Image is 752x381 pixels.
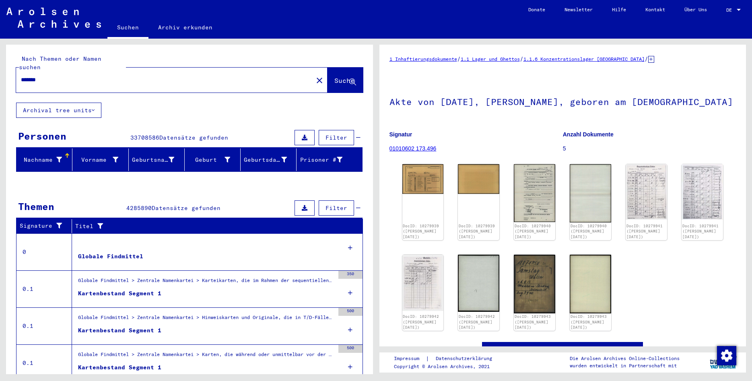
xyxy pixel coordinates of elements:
button: Filter [319,130,354,145]
div: Kartenbestand Segment 1 [78,363,161,372]
button: Archival tree units [16,103,101,118]
p: Die Arolsen Archives Online-Collections [570,355,680,362]
span: 33708586 [130,134,159,141]
img: 001.jpg [626,164,667,220]
div: Globale Findmittel > Zentrale Namenkartei > Karten, die während oder unmittelbar vor der sequenti... [78,351,334,362]
img: Zustimmung ändern [717,346,736,365]
img: 001.jpg [514,255,555,313]
mat-header-cell: Geburtsdatum [241,148,297,171]
span: / [520,55,523,62]
p: wurden entwickelt in Partnerschaft mit [570,362,680,369]
span: DE [726,7,735,13]
div: Vorname [76,156,118,164]
td: 0 [16,233,72,270]
a: DocID: 10279943 ([PERSON_NAME][DATE]) [571,314,607,330]
div: 500 [338,345,363,353]
div: Prisoner # [300,153,352,166]
div: Geburt‏ [188,156,230,164]
div: Nachname [20,156,62,164]
div: Themen [18,199,54,214]
span: 4285890 [126,204,152,212]
span: Filter [326,134,347,141]
a: DocID: 10279942 ([PERSON_NAME][DATE]) [459,314,495,330]
a: 1.1 Lager und Ghettos [461,56,520,62]
b: Signatur [389,131,412,138]
a: DocID: 10279939 ([PERSON_NAME][DATE]) [459,224,495,239]
p: Copyright © Arolsen Archives, 2021 [394,363,502,370]
div: | [394,354,502,363]
span: Datensätze gefunden [152,204,220,212]
button: Filter [319,200,354,216]
div: Kartenbestand Segment 1 [78,289,161,298]
mat-header-cell: Geburtsname [129,148,185,171]
a: Archiv erkunden [148,18,222,37]
td: 0.1 [16,307,72,344]
div: Globale Findmittel > Zentrale Namenkartei > Hinweiskarten und Originale, die in T/D-Fällen aufgef... [78,314,334,325]
a: DocID: 10279943 ([PERSON_NAME][DATE]) [515,314,551,330]
a: See comments created before [DATE] [501,345,624,353]
a: DocID: 10279941 ([PERSON_NAME][DATE]) [626,224,663,239]
span: / [457,55,461,62]
a: 1.1.6 Konzentrationslager [GEOGRAPHIC_DATA] [523,56,645,62]
p: 5 [563,144,736,153]
div: Geburt‏ [188,153,240,166]
mat-header-cell: Prisoner # [297,148,362,171]
button: Suche [328,68,363,93]
mat-label: Nach Themen oder Namen suchen [19,55,101,71]
img: 001.jpg [402,164,444,194]
a: 01010602 173.496 [389,145,437,152]
div: Titel [75,222,347,231]
a: DocID: 10279941 ([PERSON_NAME][DATE]) [682,224,719,239]
div: Vorname [76,153,128,166]
div: Geburtsname [132,153,184,166]
span: Suche [334,76,354,84]
div: Kartenbestand Segment 1 [78,326,161,335]
img: 001.jpg [514,164,555,222]
img: 002.jpg [682,164,723,220]
img: 002.jpg [458,164,499,194]
div: Geburtsdatum [244,156,287,164]
div: Globale Findmittel > Zentrale Namenkartei > Karteikarten, die im Rahmen der sequentiellen Massend... [78,277,334,288]
div: 350 [338,271,363,279]
div: Signature [20,220,74,233]
a: DocID: 10279942 ([PERSON_NAME][DATE]) [403,314,439,330]
a: DocID: 10279940 ([PERSON_NAME][DATE]) [571,224,607,239]
a: Impressum [394,354,426,363]
mat-icon: close [315,76,324,85]
mat-header-cell: Vorname [72,148,128,171]
div: Prisoner # [300,156,342,164]
a: DocID: 10279940 ([PERSON_NAME][DATE]) [515,224,551,239]
span: Filter [326,204,347,212]
h1: Akte von [DATE], [PERSON_NAME], geboren am [DEMOGRAPHIC_DATA] [389,83,736,119]
button: Clear [311,72,328,88]
img: yv_logo.png [708,352,738,372]
td: 0.1 [16,270,72,307]
img: 001.jpg [402,255,444,311]
mat-header-cell: Geburt‏ [185,148,241,171]
div: Signature [20,222,66,230]
a: Suchen [107,18,148,39]
a: Datenschutzerklärung [429,354,502,363]
a: 1 Inhaftierungsdokumente [389,56,457,62]
img: 002.jpg [570,255,611,313]
div: Geburtsname [132,156,174,164]
span: Datensätze gefunden [159,134,228,141]
div: Personen [18,129,66,143]
div: Titel [75,220,355,233]
mat-header-cell: Nachname [16,148,72,171]
div: Nachname [20,153,72,166]
div: Geburtsdatum [244,153,297,166]
div: 500 [338,308,363,316]
span: / [645,55,648,62]
b: Anzahl Dokumente [563,131,614,138]
img: 002.jpg [458,255,499,312]
div: Globale Findmittel [78,252,143,261]
img: 002.jpg [570,164,611,222]
img: Arolsen_neg.svg [6,8,101,28]
a: DocID: 10279939 ([PERSON_NAME][DATE]) [403,224,439,239]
